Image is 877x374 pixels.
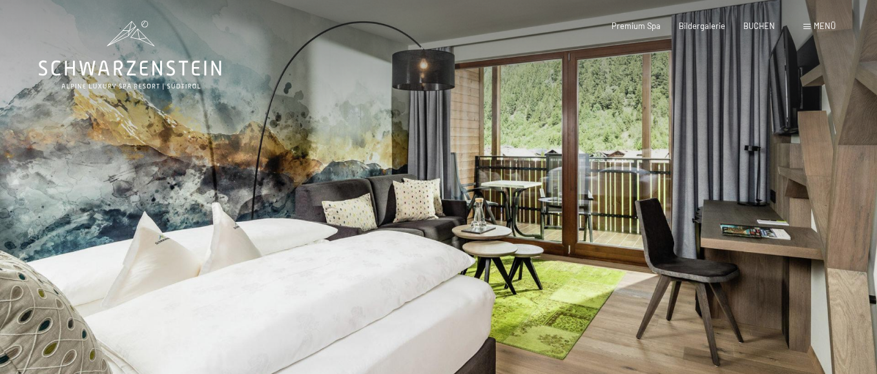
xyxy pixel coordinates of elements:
span: Menü [814,21,836,31]
a: BUCHEN [743,21,775,31]
a: Premium Spa [612,21,661,31]
a: Bildergalerie [679,21,725,31]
